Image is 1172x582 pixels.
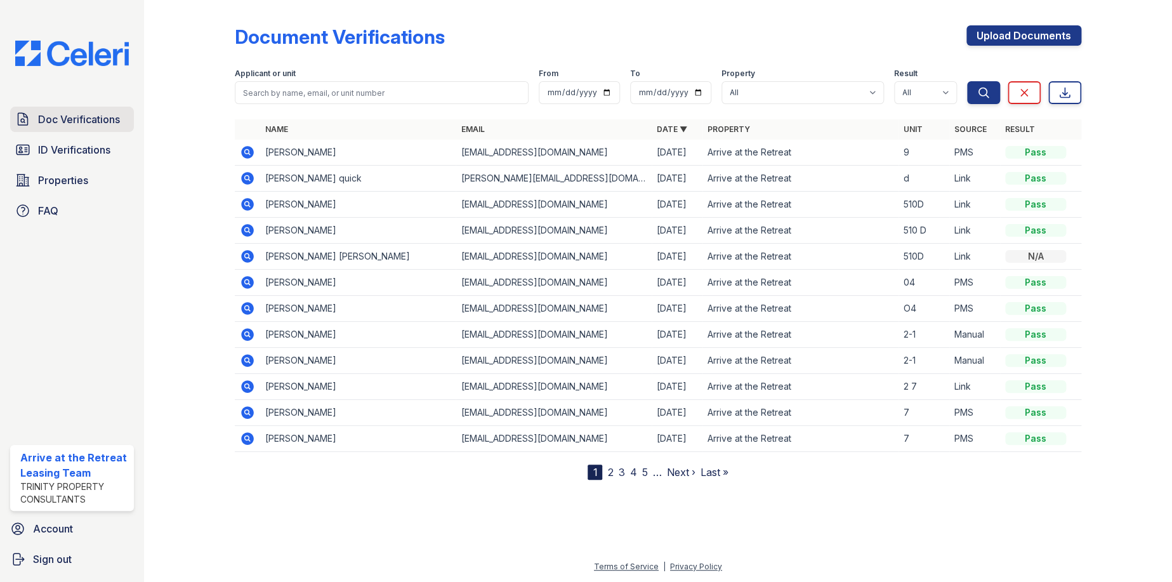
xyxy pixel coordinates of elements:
div: Pass [1005,354,1066,367]
td: [EMAIL_ADDRESS][DOMAIN_NAME] [456,218,652,244]
td: Arrive at the Retreat [702,426,899,452]
div: Pass [1005,276,1066,289]
div: Trinity Property Consultants [20,480,129,506]
a: ID Verifications [10,137,134,162]
td: [PERSON_NAME] [260,322,456,348]
div: Pass [1005,380,1066,393]
td: O4 [899,296,949,322]
td: PMS [949,400,1000,426]
span: Properties [38,173,88,188]
label: From [539,69,558,79]
div: Document Verifications [235,25,445,48]
td: PMS [949,296,1000,322]
td: PMS [949,140,1000,166]
td: [EMAIL_ADDRESS][DOMAIN_NAME] [456,374,652,400]
a: Next › [666,466,695,479]
input: Search by name, email, or unit number [235,81,529,104]
td: [EMAIL_ADDRESS][DOMAIN_NAME] [456,270,652,296]
td: [DATE] [652,348,702,374]
td: d [899,166,949,192]
td: Arrive at the Retreat [702,270,899,296]
td: Arrive at the Retreat [702,400,899,426]
a: Upload Documents [966,25,1081,46]
td: [PERSON_NAME] [260,140,456,166]
td: PMS [949,426,1000,452]
td: [DATE] [652,426,702,452]
td: [PERSON_NAME] [260,192,456,218]
span: … [652,465,661,480]
div: Pass [1005,198,1066,211]
td: [DATE] [652,192,702,218]
a: Source [954,124,987,134]
td: Link [949,374,1000,400]
td: [DATE] [652,166,702,192]
img: CE_Logo_Blue-a8612792a0a2168367f1c8372b55b34899dd931a85d93a1a3d3e32e68fde9ad4.png [5,41,139,66]
a: FAQ [10,198,134,223]
div: N/A [1005,250,1066,263]
td: [PERSON_NAME] [260,296,456,322]
td: [PERSON_NAME] [260,374,456,400]
td: [PERSON_NAME] quick [260,166,456,192]
td: [EMAIL_ADDRESS][DOMAIN_NAME] [456,244,652,270]
td: Manual [949,322,1000,348]
td: Arrive at the Retreat [702,374,899,400]
td: Arrive at the Retreat [702,322,899,348]
span: ID Verifications [38,142,110,157]
td: Arrive at the Retreat [702,166,899,192]
a: Email [461,124,484,134]
span: Account [33,521,73,536]
label: Applicant or unit [235,69,296,79]
td: Arrive at the Retreat [702,140,899,166]
td: [PERSON_NAME][EMAIL_ADDRESS][DOMAIN_NAME] [456,166,652,192]
td: [EMAIL_ADDRESS][DOMAIN_NAME] [456,140,652,166]
td: [EMAIL_ADDRESS][DOMAIN_NAME] [456,322,652,348]
td: 2-1 [899,322,949,348]
td: Link [949,218,1000,244]
td: [DATE] [652,218,702,244]
td: 9 [899,140,949,166]
td: [PERSON_NAME] [260,218,456,244]
td: 510D [899,192,949,218]
td: PMS [949,270,1000,296]
td: Arrive at the Retreat [702,192,899,218]
td: [DATE] [652,140,702,166]
td: [DATE] [652,296,702,322]
td: 7 [899,426,949,452]
td: [DATE] [652,374,702,400]
td: 7 [899,400,949,426]
a: 4 [629,466,636,479]
a: Result [1005,124,1035,134]
td: [DATE] [652,322,702,348]
a: Doc Verifications [10,107,134,132]
label: To [630,69,640,79]
td: [EMAIL_ADDRESS][DOMAIN_NAME] [456,348,652,374]
td: [DATE] [652,244,702,270]
span: Doc Verifications [38,112,120,127]
span: Sign out [33,552,72,567]
a: 5 [642,466,647,479]
div: Arrive at the Retreat Leasing Team [20,450,129,480]
td: 510D [899,244,949,270]
td: Arrive at the Retreat [702,348,899,374]
td: [DATE] [652,400,702,426]
div: Pass [1005,172,1066,185]
a: Privacy Policy [670,562,722,571]
a: Unit [904,124,923,134]
td: 510 D [899,218,949,244]
td: Arrive at the Retreat [702,218,899,244]
td: Manual [949,348,1000,374]
div: Pass [1005,406,1066,419]
td: Link [949,192,1000,218]
label: Property [721,69,755,79]
div: | [663,562,666,571]
td: 04 [899,270,949,296]
td: Arrive at the Retreat [702,244,899,270]
div: Pass [1005,224,1066,237]
td: [EMAIL_ADDRESS][DOMAIN_NAME] [456,400,652,426]
a: Sign out [5,546,139,572]
td: [EMAIL_ADDRESS][DOMAIN_NAME] [456,426,652,452]
a: Last » [700,466,728,479]
td: [PERSON_NAME] [260,270,456,296]
div: Pass [1005,328,1066,341]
